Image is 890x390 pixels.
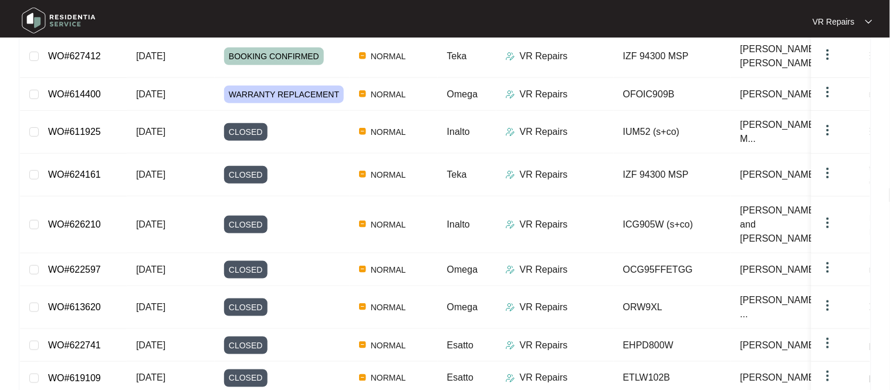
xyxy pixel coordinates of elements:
p: VR Repairs [520,87,568,101]
img: dropdown arrow [821,48,835,62]
img: residentia service logo [18,3,100,38]
span: [PERSON_NAME] - ... [740,293,833,321]
span: CLOSED [224,337,268,354]
img: Assigner Icon [506,90,515,99]
td: ICG905W (s+co) [614,196,731,253]
img: dropdown arrow [821,336,835,350]
p: VR Repairs [520,300,568,314]
a: WO#614400 [48,89,101,99]
td: ORW9XL [614,286,731,329]
img: Vercel Logo [359,266,366,273]
img: Assigner Icon [506,341,515,350]
span: [DATE] [136,373,165,383]
span: CLOSED [224,216,268,233]
img: Vercel Logo [359,52,366,59]
span: [PERSON_NAME] and [PERSON_NAME]... [740,204,833,246]
span: Esatto [447,340,473,350]
span: NORMAL [366,371,411,385]
img: dropdown arrow [821,216,835,230]
span: [DATE] [136,89,165,99]
p: VR Repairs [520,49,568,63]
span: Esatto [447,373,473,383]
img: Assigner Icon [506,52,515,61]
span: NORMAL [366,49,411,63]
span: NORMAL [366,125,411,139]
span: [PERSON_NAME] [PERSON_NAME].. [740,42,833,70]
td: IUM52 (s+co) [614,111,731,154]
span: [PERSON_NAME] [740,168,818,182]
p: VR Repairs [520,125,568,139]
p: VR Repairs [520,168,568,182]
td: EHPD800W [614,329,731,362]
img: dropdown arrow [821,299,835,313]
span: NORMAL [366,263,411,277]
a: WO#622597 [48,264,101,274]
span: [DATE] [136,340,165,350]
span: [PERSON_NAME] [740,371,818,385]
img: Assigner Icon [506,265,515,274]
img: dropdown arrow [821,369,835,383]
img: Vercel Logo [359,221,366,228]
img: Assigner Icon [506,303,515,312]
span: Teka [447,169,467,179]
a: WO#624161 [48,169,101,179]
span: Inalto [447,219,470,229]
span: [DATE] [136,127,165,137]
img: dropdown arrow [865,19,872,25]
td: IZF 94300 MSP [614,154,731,196]
p: VR Repairs [520,338,568,352]
span: [PERSON_NAME] - M... [740,118,833,146]
span: [DATE] [136,264,165,274]
a: WO#611925 [48,127,101,137]
span: Teka [447,51,467,61]
img: Assigner Icon [506,374,515,383]
span: CLOSED [224,369,268,387]
p: VR Repairs [813,16,855,28]
img: Assigner Icon [506,220,515,229]
span: NORMAL [366,218,411,232]
span: [DATE] [136,169,165,179]
span: NORMAL [366,300,411,314]
img: Assigner Icon [506,127,515,137]
span: [PERSON_NAME]... [740,263,825,277]
a: WO#622741 [48,340,101,350]
a: WO#613620 [48,302,101,312]
span: [DATE] [136,219,165,229]
img: dropdown arrow [821,85,835,99]
img: Vercel Logo [359,303,366,310]
p: VR Repairs [520,218,568,232]
img: Vercel Logo [359,128,366,135]
img: dropdown arrow [821,123,835,137]
span: CLOSED [224,261,268,279]
span: [PERSON_NAME] [740,87,818,101]
span: WARRANTY REPLACEMENT [224,86,344,103]
img: dropdown arrow [821,260,835,274]
span: Omega [447,302,478,312]
a: WO#627412 [48,51,101,61]
a: WO#619109 [48,373,101,383]
img: Vercel Logo [359,90,366,97]
span: Omega [447,264,478,274]
img: dropdown arrow [821,166,835,180]
p: VR Repairs [520,371,568,385]
span: CLOSED [224,123,268,141]
span: NORMAL [366,168,411,182]
span: NORMAL [366,338,411,352]
span: [PERSON_NAME] [740,338,818,352]
td: IZF 94300 MSP [614,35,731,78]
img: Assigner Icon [506,170,515,179]
span: Omega [447,89,478,99]
img: Vercel Logo [359,171,366,178]
a: WO#626210 [48,219,101,229]
span: BOOKING CONFIRMED [224,48,324,65]
p: VR Repairs [520,263,568,277]
span: Inalto [447,127,470,137]
td: OFOIC909B [614,78,731,111]
img: Vercel Logo [359,374,366,381]
span: CLOSED [224,166,268,184]
span: [DATE] [136,51,165,61]
span: CLOSED [224,299,268,316]
span: NORMAL [366,87,411,101]
td: OCG95FFETGG [614,253,731,286]
img: Vercel Logo [359,341,366,348]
